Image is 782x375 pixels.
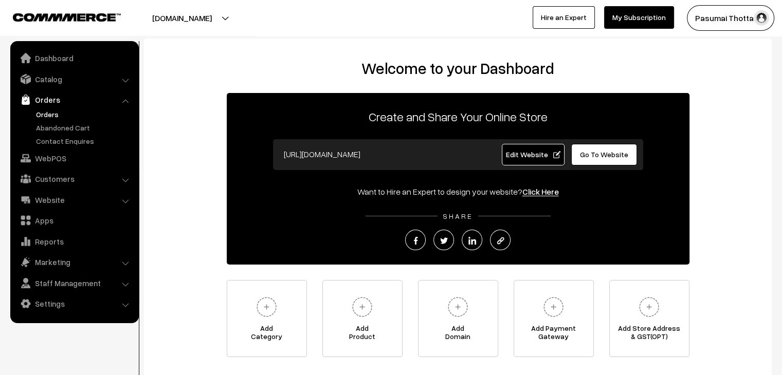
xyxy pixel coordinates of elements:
a: Staff Management [13,274,135,292]
a: Add Store Address& GST(OPT) [609,280,689,357]
a: Orders [13,90,135,109]
span: Add Domain [419,324,498,345]
a: Orders [33,109,135,120]
span: Add Category [227,324,306,345]
a: AddDomain [418,280,498,357]
a: COMMMERCE [13,10,103,23]
img: plus.svg [635,293,663,321]
a: Click Here [522,186,559,197]
img: plus.svg [444,293,472,321]
a: WebPOS [13,149,135,167]
h2: Welcome to your Dashboard [154,59,761,78]
span: Go To Website [580,150,628,159]
a: AddCategory [227,280,307,357]
img: plus.svg [539,293,568,321]
span: Add Payment Gateway [514,324,593,345]
a: My Subscription [604,6,674,29]
button: Pasumai Thotta… [687,5,774,31]
a: Reports [13,232,135,251]
span: SHARE [438,212,478,220]
a: Catalog [13,70,135,88]
button: [DOMAIN_NAME] [116,5,248,31]
a: Settings [13,294,135,313]
a: Contact Enquires [33,136,135,146]
p: Create and Share Your Online Store [227,107,689,126]
a: Customers [13,170,135,188]
img: user [754,10,769,26]
img: plus.svg [252,293,281,321]
div: Want to Hire an Expert to design your website? [227,185,689,198]
a: Edit Website [502,144,565,165]
a: Add PaymentGateway [514,280,594,357]
a: Hire an Expert [533,6,595,29]
a: Website [13,191,135,209]
a: Marketing [13,253,135,271]
span: Edit Website [505,150,560,159]
a: Abandoned Cart [33,122,135,133]
a: Apps [13,211,135,230]
span: Add Product [323,324,402,345]
a: AddProduct [322,280,403,357]
a: Dashboard [13,49,135,67]
span: Add Store Address & GST(OPT) [610,324,689,345]
img: plus.svg [348,293,376,321]
a: Go To Website [571,144,638,165]
img: COMMMERCE [13,13,121,21]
